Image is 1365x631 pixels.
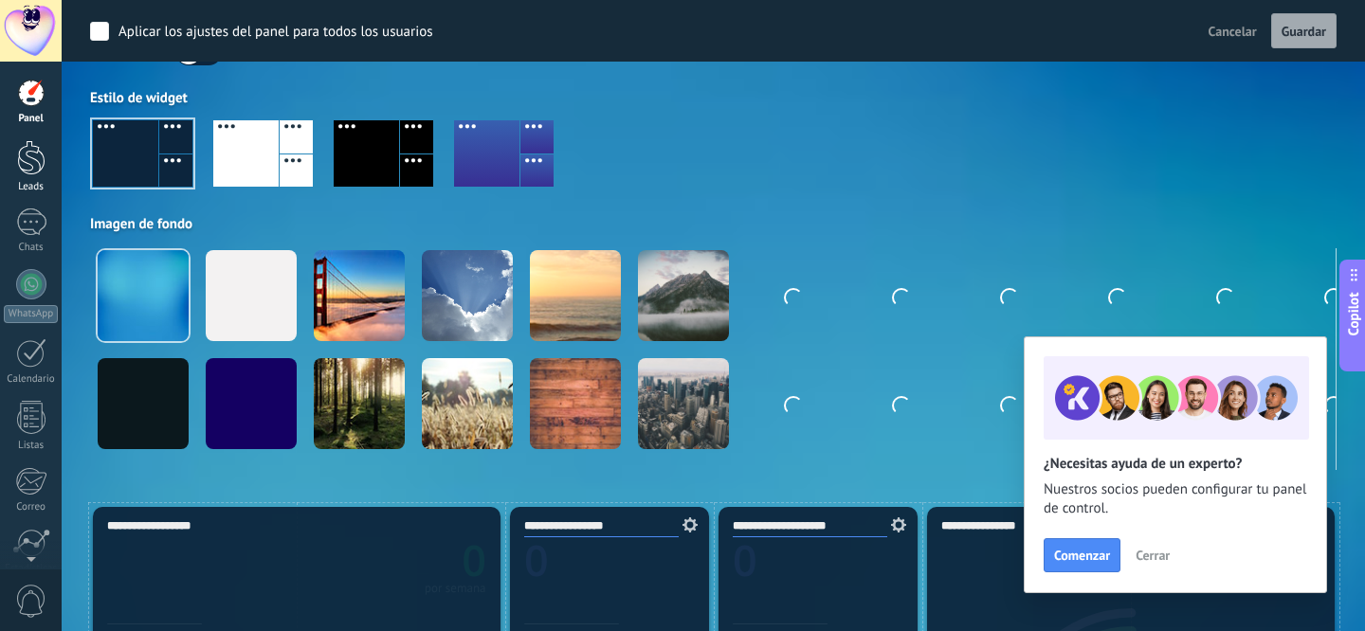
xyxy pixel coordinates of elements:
span: Cerrar [1136,549,1170,562]
div: WhatsApp [4,305,58,323]
button: Comenzar [1044,538,1120,572]
span: Copilot [1344,293,1363,336]
span: Cancelar [1209,23,1257,40]
div: Calendario [4,373,59,386]
span: Guardar [1282,25,1326,38]
div: Chats [4,242,59,254]
div: Listas [4,440,59,452]
span: Nuestros socios pueden configurar tu panel de control. [1044,480,1307,518]
button: Guardar [1271,13,1337,49]
div: Leads [4,181,59,193]
div: Aplicar los ajustes del panel para todos los usuarios [118,23,433,42]
div: Panel [4,113,59,125]
button: Cerrar [1127,541,1178,569]
div: Estilo de widget [90,89,1337,107]
span: Comenzar [1054,549,1110,562]
h2: ¿Necesitas ayuda de un experto? [1044,455,1307,473]
button: Cancelar [1201,17,1265,45]
div: Correo [4,501,59,514]
div: Imagen de fondo [90,215,1337,233]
